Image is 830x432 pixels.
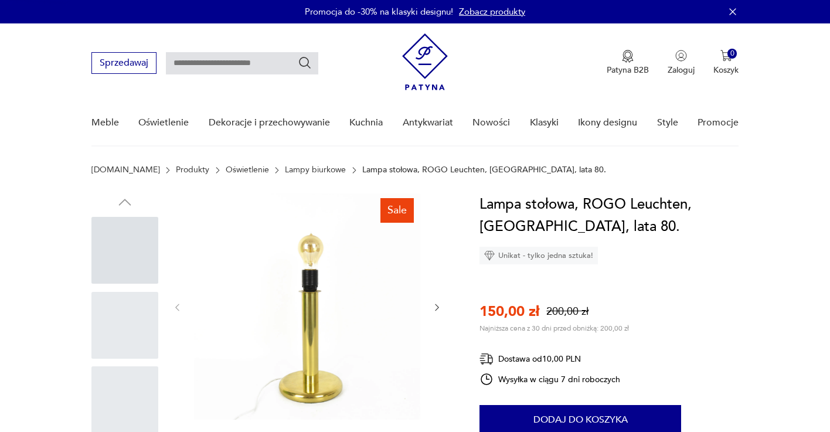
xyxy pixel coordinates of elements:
img: Zdjęcie produktu Lampa stołowa, ROGO Leuchten, Niemcy, lata 80. [194,193,420,420]
img: Ikona dostawy [479,352,494,366]
div: Sale [380,198,414,223]
button: Zaloguj [668,50,695,76]
a: Promocje [698,100,739,145]
img: Ikona koszyka [720,50,732,62]
a: Kuchnia [349,100,383,145]
a: Oświetlenie [138,100,189,145]
a: Meble [91,100,119,145]
a: Ikony designu [578,100,637,145]
a: Ikona medaluPatyna B2B [607,50,649,76]
a: [DOMAIN_NAME] [91,165,160,175]
a: Oświetlenie [226,165,269,175]
button: Patyna B2B [607,50,649,76]
img: Ikona medalu [622,50,634,63]
div: Wysyłka w ciągu 7 dni roboczych [479,372,620,386]
a: Dekoracje i przechowywanie [209,100,330,145]
a: Zobacz produkty [459,6,525,18]
p: Lampa stołowa, ROGO Leuchten, [GEOGRAPHIC_DATA], lata 80. [362,165,606,175]
div: 0 [727,49,737,59]
a: Style [657,100,678,145]
a: Antykwariat [403,100,453,145]
img: Ikonka użytkownika [675,50,687,62]
button: Sprzedawaj [91,52,157,74]
button: 0Koszyk [713,50,739,76]
p: 150,00 zł [479,302,539,321]
p: Najniższa cena z 30 dni przed obniżką: 200,00 zł [479,324,629,333]
div: Dostawa od 10,00 PLN [479,352,620,366]
a: Nowości [472,100,510,145]
img: Patyna - sklep z meblami i dekoracjami vintage [402,33,448,90]
a: Produkty [176,165,209,175]
p: Promocja do -30% na klasyki designu! [305,6,453,18]
h1: Lampa stołowa, ROGO Leuchten, [GEOGRAPHIC_DATA], lata 80. [479,193,739,238]
a: Sprzedawaj [91,60,157,68]
a: Klasyki [530,100,559,145]
p: Zaloguj [668,64,695,76]
img: Ikona diamentu [484,250,495,261]
a: Lampy biurkowe [285,165,346,175]
div: Unikat - tylko jedna sztuka! [479,247,598,264]
button: Szukaj [298,56,312,70]
p: Patyna B2B [607,64,649,76]
p: Koszyk [713,64,739,76]
p: 200,00 zł [546,304,589,319]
